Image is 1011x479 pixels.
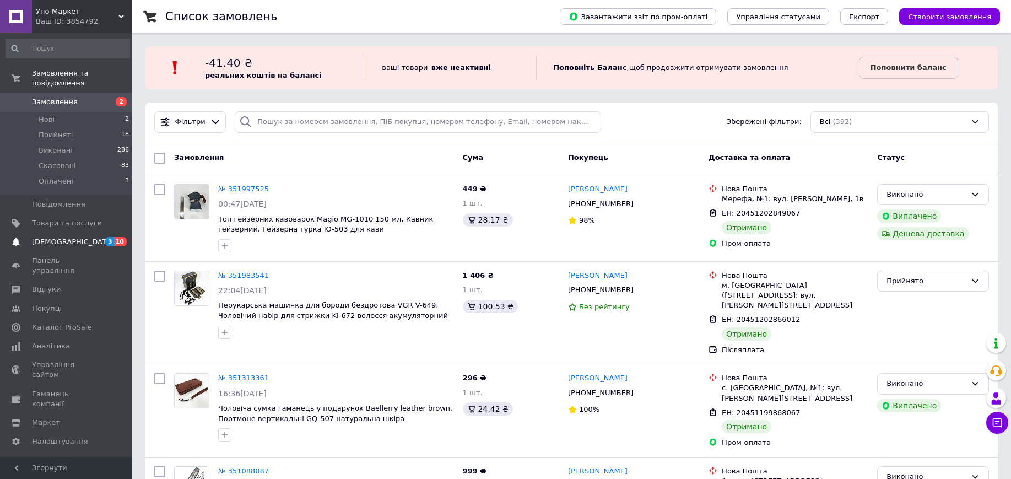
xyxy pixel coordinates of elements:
span: Уно-Маркет [36,7,118,17]
span: 296 ₴ [463,374,486,382]
span: Створити замовлення [908,13,991,21]
a: Фото товару [174,184,209,219]
span: 1 шт. [463,389,483,397]
span: Завантажити звіт по пром-оплаті [569,12,707,21]
span: ЕН: 20451202866012 [722,315,800,324]
div: 24.42 ₴ [463,402,513,416]
div: Отримано [722,221,771,234]
span: Виконані [39,146,73,155]
a: [PERSON_NAME] [568,271,628,281]
a: Фото товару [174,373,209,408]
img: Фото товару [175,185,209,219]
div: 28.17 ₴ [463,213,513,227]
a: [PERSON_NAME] [568,184,628,195]
a: Поповнити баланс [859,57,958,79]
span: Управління статусами [736,13,820,21]
div: Виконано [886,378,966,390]
b: Поповнити баланс [871,63,947,72]
span: Управління сайтом [32,360,102,380]
span: Каталог ProSale [32,322,91,332]
div: , щоб продовжити отримувати замовлення [536,55,859,80]
button: Чат з покупцем [986,412,1008,434]
span: ЕН: 20451202849067 [722,209,800,217]
b: вже неактивні [431,63,491,72]
span: Покупці [32,304,62,314]
span: Повідомлення [32,200,85,209]
span: Перукарська машинка для бороди бездротова VGR V-649, Чоловічий набір для стрижки KI-672 волосся а... [218,301,448,320]
span: 18 [121,130,129,140]
span: Збережені фільтри: [727,117,802,127]
img: :exclamation: [167,60,183,76]
button: Створити замовлення [899,8,1000,25]
span: Замовлення [32,97,78,107]
b: реальних коштів на балансі [205,71,322,79]
a: Фото товару [174,271,209,306]
div: Нова Пошта [722,271,868,281]
img: Фото товару [175,374,209,408]
div: с. [GEOGRAPHIC_DATA], №1: вул. [PERSON_NAME][STREET_ADDRESS] [722,383,868,403]
input: Пошук [6,39,130,58]
span: Відгуки [32,284,61,294]
span: (392) [832,117,852,126]
span: Cума [463,153,483,162]
a: Топ гейзерних кавоварок Magio MG-1010 150 мл, Кавник гейзерний, Гейзерна турка IO-503 для кави [218,215,433,234]
div: м. [GEOGRAPHIC_DATA] ([STREET_ADDRESS]: вул. [PERSON_NAME][STREET_ADDRESS] [722,281,868,311]
span: Покупець [568,153,608,162]
span: 16:36[DATE] [218,389,267,398]
div: ваші товари [365,55,536,80]
a: № 351313361 [218,374,269,382]
div: Виплачено [877,209,941,223]
span: Без рейтингу [579,303,630,311]
span: [DEMOGRAPHIC_DATA] [32,237,113,247]
a: № 351983541 [218,271,269,279]
div: [PHONE_NUMBER] [566,386,636,400]
h1: Список замовлень [165,10,277,23]
span: 10 [114,237,127,246]
input: Пошук за номером замовлення, ПІБ покупця, номером телефону, Email, номером накладної [235,111,601,133]
span: 449 ₴ [463,185,486,193]
span: 1 шт. [463,286,483,294]
span: Доставка та оплата [709,153,790,162]
img: Фото товару [175,271,209,305]
div: Ваш ID: 3854792 [36,17,132,26]
div: Нова Пошта [722,373,868,383]
span: 1 шт. [463,199,483,207]
div: Отримано [722,327,771,341]
a: № 351088087 [218,467,269,475]
div: Нова Пошта [722,466,868,476]
div: Виконано [886,189,966,201]
div: Мерефа, №1: вул. [PERSON_NAME], 1в [722,194,868,204]
span: 286 [117,146,129,155]
span: Скасовані [39,161,76,171]
span: 100% [579,405,599,413]
div: Післяплата [722,345,868,355]
span: Аналітика [32,341,70,351]
span: 83 [121,161,129,171]
span: Оплачені [39,176,73,186]
div: Пром-оплата [722,438,868,448]
span: Замовлення та повідомлення [32,68,132,88]
span: 3 [105,237,114,246]
span: -41.40 ₴ [205,56,252,69]
button: Завантажити звіт по пром-оплаті [560,8,716,25]
div: Прийнято [886,276,966,287]
span: 98% [579,216,595,224]
div: Дешева доставка [877,227,969,240]
div: Пром-оплата [722,239,868,249]
span: 3 [125,176,129,186]
a: [PERSON_NAME] [568,373,628,384]
span: 999 ₴ [463,467,486,475]
button: Управління статусами [727,8,829,25]
span: Товари та послуги [32,218,102,228]
span: 1 406 ₴ [463,271,494,279]
span: Налаштування [32,437,88,446]
span: Прийняті [39,130,73,140]
div: Нова Пошта [722,184,868,194]
span: Панель управління [32,256,102,276]
span: Гаманець компанії [32,389,102,409]
div: [PHONE_NUMBER] [566,283,636,297]
span: 22:04[DATE] [218,286,267,295]
a: Чоловіча сумка гаманець у подарунок Baellerry leather brown, Портмоне вертикальні GQ-507 натураль... [218,404,452,423]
